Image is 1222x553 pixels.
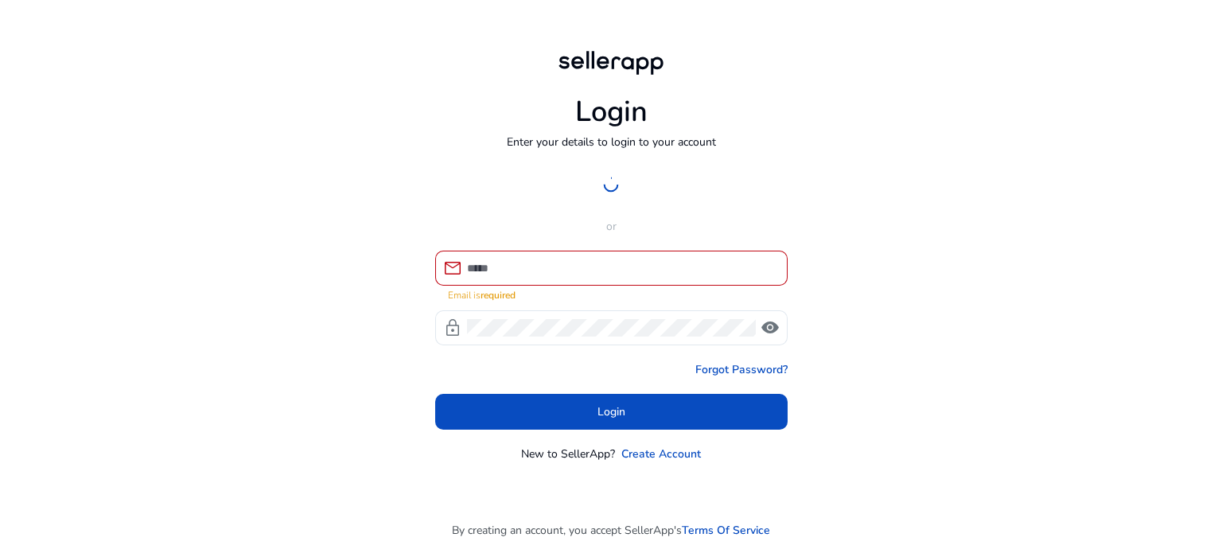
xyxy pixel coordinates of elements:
span: Login [597,403,625,420]
h1: Login [575,95,648,129]
strong: required [481,289,516,302]
p: New to SellerApp? [521,446,615,462]
a: Create Account [621,446,701,462]
span: lock [443,318,462,337]
p: or [435,218,788,235]
p: Enter your details to login to your account [507,134,716,150]
a: Terms Of Service [682,522,770,539]
a: Forgot Password? [695,361,788,378]
span: mail [443,259,462,278]
mat-error: Email is [448,286,775,302]
button: Login [435,394,788,430]
span: visibility [761,318,780,337]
